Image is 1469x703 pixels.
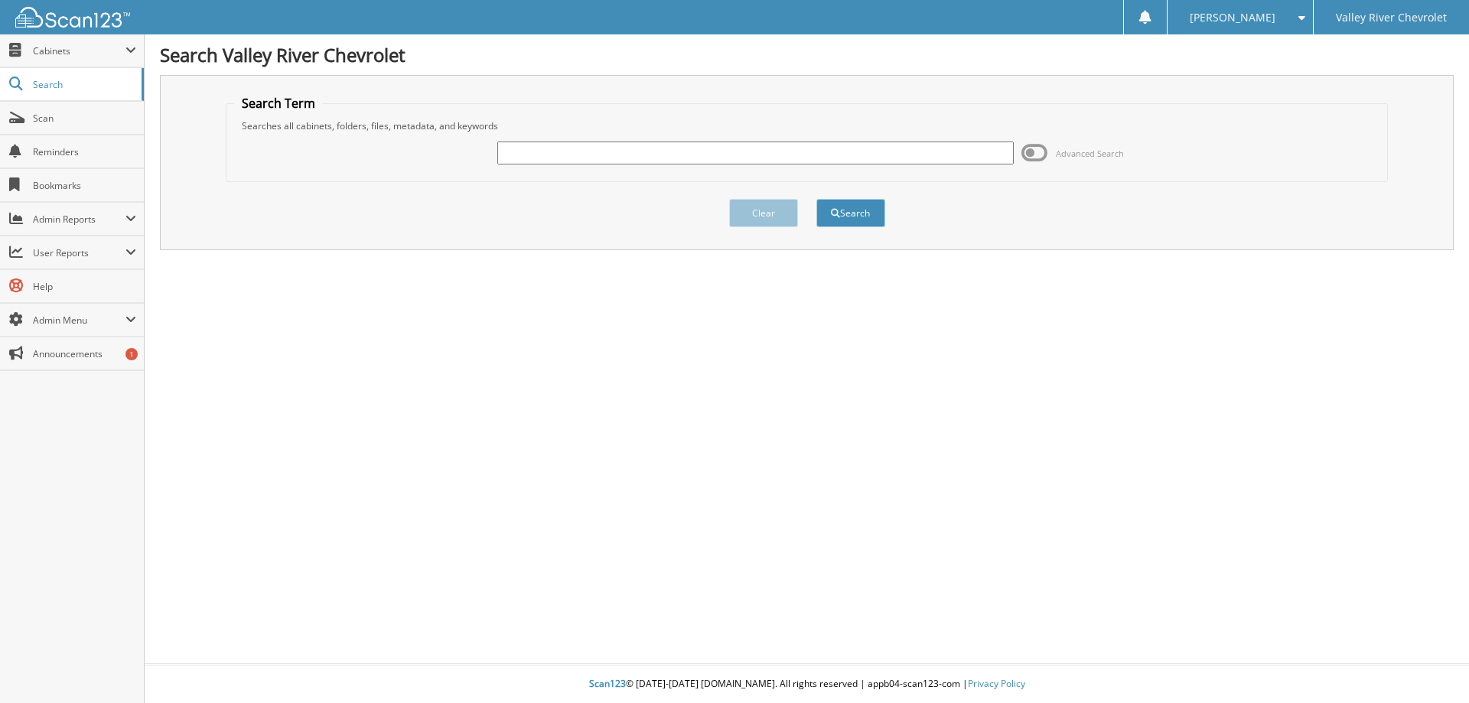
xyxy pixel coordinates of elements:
[33,44,125,57] span: Cabinets
[234,119,1380,132] div: Searches all cabinets, folders, files, metadata, and keywords
[816,199,885,227] button: Search
[15,7,130,28] img: scan123-logo-white.svg
[145,666,1469,703] div: © [DATE]-[DATE] [DOMAIN_NAME]. All rights reserved | appb04-scan123-com |
[1056,148,1124,159] span: Advanced Search
[1190,13,1275,22] span: [PERSON_NAME]
[729,199,798,227] button: Clear
[33,280,136,293] span: Help
[589,677,626,690] span: Scan123
[33,145,136,158] span: Reminders
[33,78,134,91] span: Search
[234,95,323,112] legend: Search Term
[1336,13,1447,22] span: Valley River Chevrolet
[33,213,125,226] span: Admin Reports
[968,677,1025,690] a: Privacy Policy
[33,179,136,192] span: Bookmarks
[33,314,125,327] span: Admin Menu
[33,347,136,360] span: Announcements
[125,348,138,360] div: 1
[160,42,1454,67] h1: Search Valley River Chevrolet
[33,246,125,259] span: User Reports
[33,112,136,125] span: Scan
